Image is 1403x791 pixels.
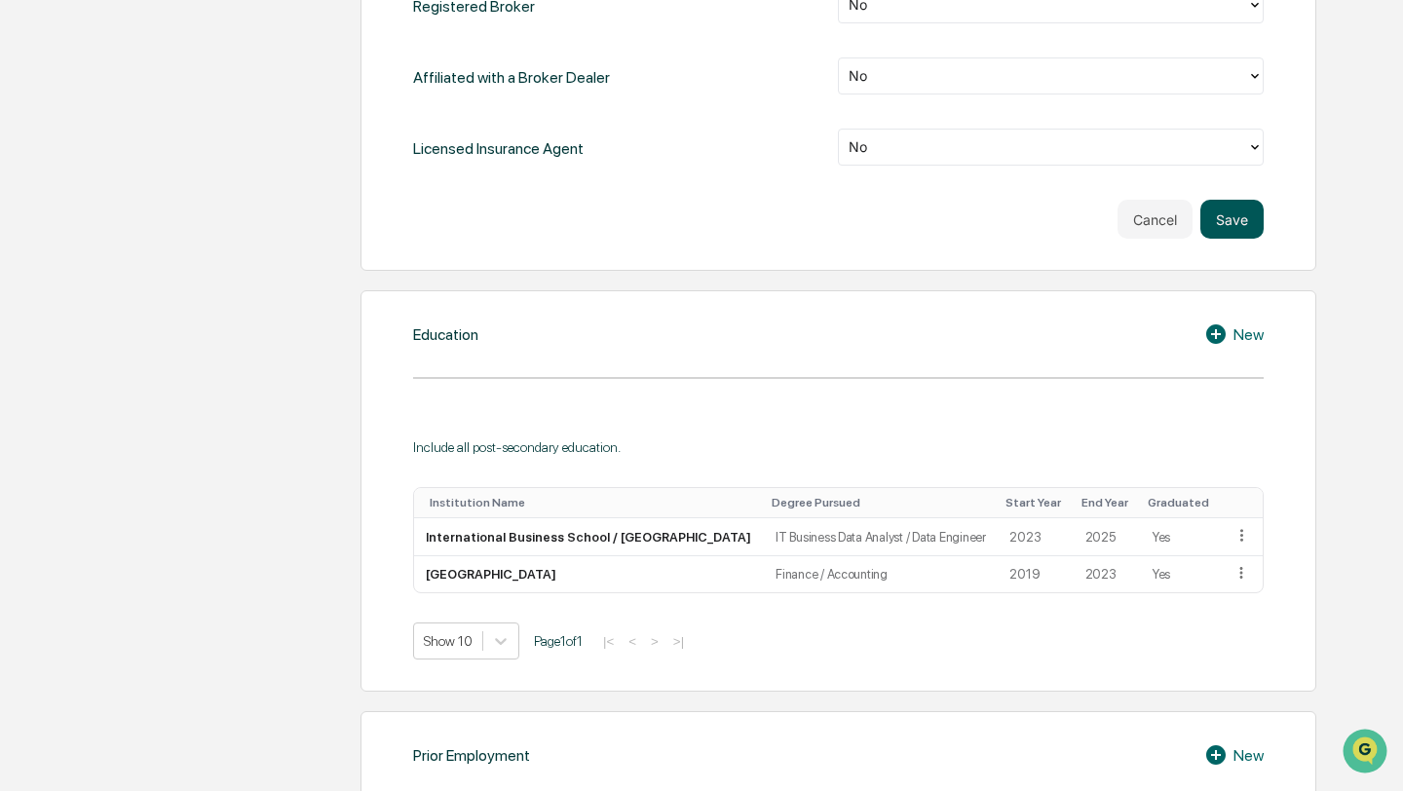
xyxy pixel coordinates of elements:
[66,169,246,184] div: We're available if you need us!
[1200,200,1264,239] button: Save
[667,633,690,650] button: >|
[597,633,620,650] button: |<
[12,275,131,310] a: 🔎Data Lookup
[1081,496,1132,509] div: Toggle SortBy
[1005,496,1065,509] div: Toggle SortBy
[141,247,157,263] div: 🗄️
[66,149,320,169] div: Start new chat
[772,496,990,509] div: Toggle SortBy
[1140,518,1221,556] td: Yes
[39,282,123,302] span: Data Lookup
[19,149,55,184] img: 1746055101610-c473b297-6a78-478c-a979-82029cc54cd1
[623,633,642,650] button: <
[414,556,764,593] td: [GEOGRAPHIC_DATA]
[1236,496,1255,509] div: Toggle SortBy
[764,556,998,593] td: Finance / Accounting
[430,496,756,509] div: Toggle SortBy
[1140,556,1221,593] td: Yes
[998,556,1073,593] td: 2019
[1118,200,1193,239] button: Cancel
[12,238,133,273] a: 🖐️Preclearance
[998,518,1073,556] td: 2023
[413,746,530,765] div: Prior Employment
[414,518,764,556] td: International Business School / [GEOGRAPHIC_DATA]
[1074,556,1140,593] td: 2023
[413,325,478,344] div: Education
[19,247,35,263] div: 🖐️
[413,57,610,97] div: Affiliated with a Broker Dealer
[1148,496,1213,509] div: Toggle SortBy
[39,245,126,265] span: Preclearance
[19,41,355,72] p: How can we help?
[1204,743,1264,767] div: New
[534,633,583,649] span: Page 1 of 1
[161,245,242,265] span: Attestations
[413,439,1264,455] div: Include all post-secondary education.
[194,330,236,345] span: Pylon
[1204,322,1264,346] div: New
[137,329,236,345] a: Powered byPylon
[133,238,249,273] a: 🗄️Attestations
[331,155,355,178] button: Start new chat
[764,518,998,556] td: IT Business Data Analyst / Data Engineer
[1341,727,1393,779] iframe: Open customer support
[19,284,35,300] div: 🔎
[413,129,584,169] div: Licensed Insurance Agent
[645,633,664,650] button: >
[1074,518,1140,556] td: 2025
